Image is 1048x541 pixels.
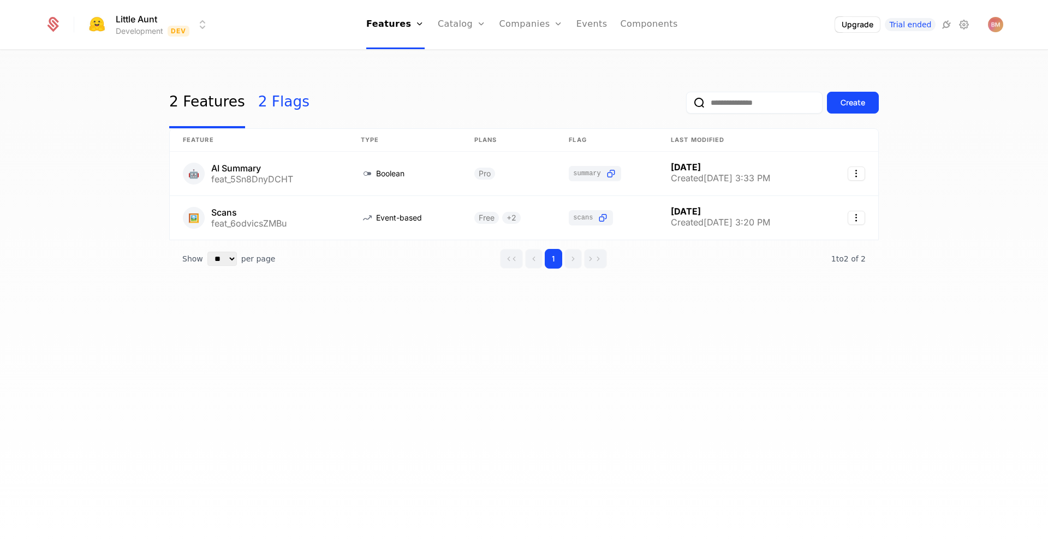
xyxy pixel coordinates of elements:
[827,92,879,114] button: Create
[988,17,1003,32] button: Open user button
[831,254,866,263] span: 2
[116,13,157,26] span: Little Aunt
[584,249,607,269] button: Go to last page
[116,26,163,37] div: Development
[831,254,861,263] span: 1 to 2 of
[988,17,1003,32] img: Beom Mee
[170,129,348,152] th: Feature
[658,129,821,152] th: Last Modified
[848,211,865,225] button: Select action
[564,249,582,269] button: Go to next page
[348,129,461,152] th: Type
[500,249,523,269] button: Go to first page
[841,97,865,108] div: Create
[885,18,936,31] a: Trial ended
[207,252,237,266] select: Select page size
[525,249,543,269] button: Go to previous page
[169,240,879,277] div: Table pagination
[940,18,953,31] a: Integrations
[84,11,110,38] img: Little Aunt
[241,253,276,264] span: per page
[848,167,865,181] button: Select action
[500,249,607,269] div: Page navigation
[835,17,880,32] button: Upgrade
[957,18,970,31] a: Settings
[258,77,309,128] a: 2 Flags
[545,249,562,269] button: Go to page 1
[461,129,556,152] th: Plans
[182,253,203,264] span: Show
[169,77,245,128] a: 2 Features
[556,129,658,152] th: Flag
[87,13,210,37] button: Select environment
[168,26,190,37] span: Dev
